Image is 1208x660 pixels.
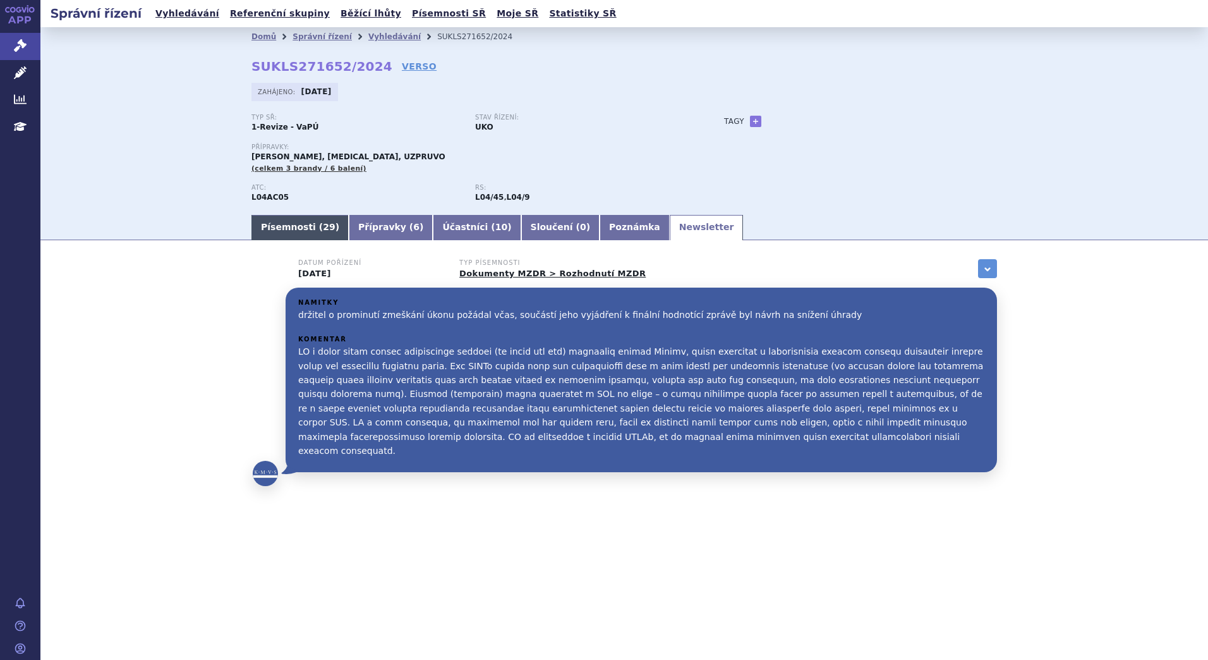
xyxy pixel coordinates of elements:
[337,5,405,22] a: Běžící lhůty
[724,114,744,129] h3: Tagy
[475,123,493,131] strong: UKO
[413,222,420,232] span: 6
[301,87,332,96] strong: [DATE]
[493,5,542,22] a: Moje SŘ
[251,184,462,192] p: ATC:
[251,114,462,121] p: Typ SŘ:
[495,222,507,232] span: 10
[251,59,392,74] strong: SUKLS271652/2024
[251,144,699,151] p: Přípravky:
[475,184,686,192] p: RS:
[298,259,444,267] h3: Datum pořízení
[368,32,421,41] a: Vyhledávání
[521,215,600,240] a: Sloučení (0)
[298,308,984,322] p: držitel o prominutí zmeškání úkonu požádal včas, součástí jeho vyjádření k finální hodnotící zprá...
[408,5,490,22] a: Písemnosti SŘ
[251,215,349,240] a: Písemnosti (29)
[251,32,276,41] a: Domů
[298,336,984,343] h3: Komentář
[433,215,521,240] a: Účastníci (10)
[298,345,984,458] p: LO i dolor sitam consec adipiscinge seddoei (te incid utl etd) magnaaliq enimad Minimv, quisn exe...
[251,123,318,131] strong: 1-Revize - VaPÚ
[349,215,433,240] a: Přípravky (6)
[293,32,352,41] a: Správní řízení
[459,259,646,267] h3: Typ písemnosti
[298,269,444,279] p: [DATE]
[545,5,620,22] a: Statistiky SŘ
[580,222,586,232] span: 0
[475,184,699,203] div: ,
[402,60,437,73] a: VERSO
[251,152,445,161] span: [PERSON_NAME], [MEDICAL_DATA], UZPRUVO
[251,193,289,202] strong: USTEKINUMAB
[152,5,223,22] a: Vyhledávání
[475,114,686,121] p: Stav řízení:
[475,193,504,202] strong: ustekinumab pro léčbu Crohnovy choroby
[750,116,761,127] a: +
[670,215,744,240] a: Newsletter
[600,215,670,240] a: Poznámka
[978,259,997,278] a: zobrazit vše
[323,222,335,232] span: 29
[459,269,646,278] a: Dokumenty MZDR > Rozhodnutí MZDR
[40,4,152,22] h2: Správní řízení
[507,193,530,202] strong: ustekinumab
[258,87,298,97] span: Zahájeno:
[226,5,334,22] a: Referenční skupiny
[298,299,984,307] h3: Námitky
[437,27,529,46] li: SUKLS271652/2024
[251,164,366,173] span: (celkem 3 brandy / 6 balení)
